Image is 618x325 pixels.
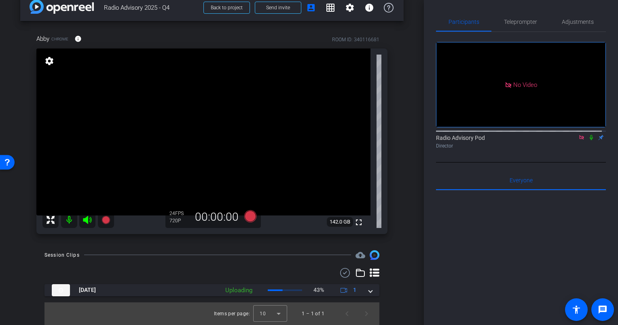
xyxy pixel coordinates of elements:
mat-icon: accessibility [571,305,581,314]
div: Radio Advisory Pod [436,134,606,150]
mat-icon: info [74,35,82,42]
mat-icon: message [598,305,607,314]
button: Next page [357,304,376,323]
div: 1 – 1 of 1 [302,310,324,318]
span: Teleprompter [504,19,537,25]
span: [DATE] [79,286,96,294]
span: FPS [175,211,184,216]
div: 00:00:00 [190,210,244,224]
mat-icon: account_box [306,3,316,13]
button: Back to project [203,2,250,14]
mat-icon: info [364,3,374,13]
mat-expansion-panel-header: thumb-nail[DATE]Uploading43%1 [44,284,379,296]
span: Back to project [211,5,243,11]
span: Adjustments [562,19,594,25]
mat-icon: settings [345,3,355,13]
div: Items per page: [214,310,250,318]
img: thumb-nail [52,284,70,296]
button: Previous page [337,304,357,323]
div: Session Clips [44,251,80,259]
p: 43% [313,286,324,294]
mat-icon: grid_on [326,3,335,13]
span: Participants [449,19,479,25]
span: Send invite [266,4,290,11]
span: Chrome [51,36,68,42]
div: 24 [169,210,190,217]
span: Destinations for your clips [356,250,365,260]
span: 1 [353,286,356,294]
div: 720P [169,217,190,224]
mat-icon: cloud_upload [356,250,365,260]
span: 142.0 GB [327,217,353,227]
span: Abby [36,34,49,43]
button: Send invite [255,2,301,14]
span: No Video [513,81,537,88]
div: Uploading [221,286,256,295]
div: Director [436,142,606,150]
span: Everyone [510,177,533,183]
mat-icon: fullscreen [354,217,364,227]
mat-icon: settings [44,56,55,66]
div: ROOM ID: 340116681 [332,36,379,43]
img: Session clips [370,250,379,260]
